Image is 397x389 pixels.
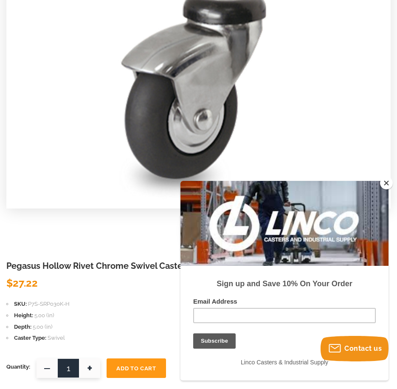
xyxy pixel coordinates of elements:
[60,178,148,185] span: Linco Casters & Industrial Supply
[36,99,172,107] strong: Sign up and Save 10% On Your Order
[28,301,70,307] span: P7S-SRP030K-H
[14,301,27,307] span: SKU
[321,336,389,361] button: Contact us
[13,117,195,127] label: Email Address
[6,277,38,289] span: $27.22
[14,335,46,341] span: Caster Type
[380,177,393,189] button: Close
[344,344,382,352] span: Contact us
[6,358,30,375] span: Quantity
[37,358,58,378] span: —
[14,312,33,319] span: Height
[13,152,55,168] input: Subscribe
[48,335,65,341] span: Swivel
[34,312,54,319] span: 5.00 (in)
[33,324,52,330] span: 5.00 (in)
[14,324,31,330] span: Depth
[107,358,166,378] button: Add To Cart
[116,365,156,372] span: Add To Cart
[79,358,100,378] span: +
